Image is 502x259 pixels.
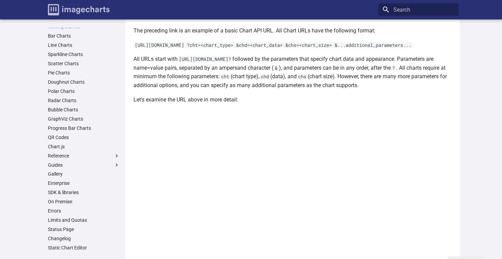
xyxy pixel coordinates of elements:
[48,88,120,94] a: Polar Charts
[48,189,120,195] a: SDK & libraries
[48,42,120,48] a: Line Charts
[48,107,120,113] a: Bubble Charts
[48,153,120,159] label: Reference
[391,65,396,71] code: ?
[48,217,120,223] a: Limits and Quotas
[48,171,120,177] a: Gallery
[48,60,120,67] a: Scatter Charts
[48,199,120,205] a: On Premise
[48,97,120,104] a: Radar Charts
[48,144,120,150] a: Chart.js
[259,73,270,80] code: chd
[48,33,120,39] a: Bar Charts
[133,55,454,90] p: All URLs start with followed by the parameters that specify chart data and appearance. Parameters...
[133,95,454,104] p: Let's examine the URL above in more detail:
[48,180,120,186] a: Enterprise
[45,1,112,18] a: Image-Charts documentation
[48,208,120,214] a: Errors
[133,42,413,48] code: [URL][DOMAIN_NAME] ?cht=<chart_type> &chd=<chart_data> &chs=<chart_size> &...additional_parameter...
[48,4,110,15] img: logo
[48,235,120,242] a: Changelog
[48,134,120,140] a: QR Codes
[48,245,120,251] a: Static Chart Editor
[48,162,120,168] label: Guides
[48,70,120,76] a: Pie Charts
[48,51,120,57] a: Sparkline Charts
[48,226,120,232] a: Status Page
[48,125,120,131] a: Progress Bar Charts
[378,3,459,16] input: Search
[48,116,120,122] a: GraphViz Charts
[178,56,232,62] code: [URL][DOMAIN_NAME]?
[220,73,231,80] code: cht
[133,26,454,35] p: The preceding link is an example of a basic Chart API URL. All Chart URLs have the following format:
[297,73,308,80] code: chs
[48,79,120,85] a: Doughnut Charts
[273,65,279,71] code: &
